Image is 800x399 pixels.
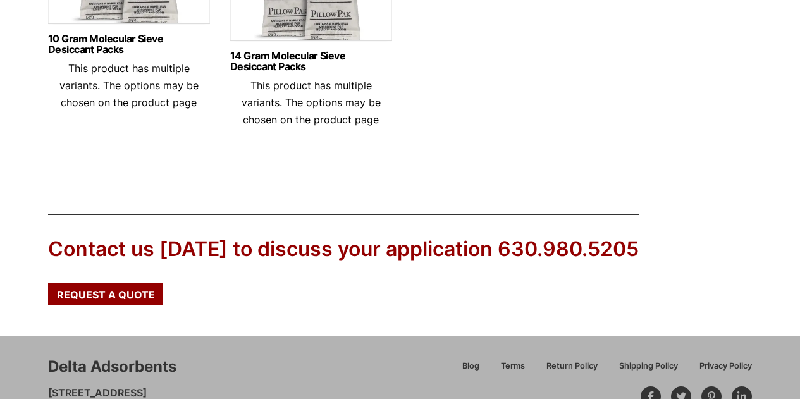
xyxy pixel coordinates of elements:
[48,356,176,378] div: Delta Adsorbents
[48,34,210,55] a: 10 Gram Molecular Sieve Desiccant Packs
[619,362,678,371] span: Shipping Policy
[689,359,752,381] a: Privacy Policy
[608,359,689,381] a: Shipping Policy
[48,283,163,305] a: Request a Quote
[501,362,525,371] span: Terms
[59,62,199,109] span: This product has multiple variants. The options may be chosen on the product page
[452,359,490,381] a: Blog
[546,362,598,371] span: Return Policy
[242,79,381,126] span: This product has multiple variants. The options may be chosen on the product page
[57,290,155,300] span: Request a Quote
[490,359,536,381] a: Terms
[230,51,392,72] a: 14 Gram Molecular Sieve Desiccant Packs
[536,359,608,381] a: Return Policy
[699,362,752,371] span: Privacy Policy
[462,362,479,371] span: Blog
[48,235,639,264] div: Contact us [DATE] to discuss your application 630.980.5205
